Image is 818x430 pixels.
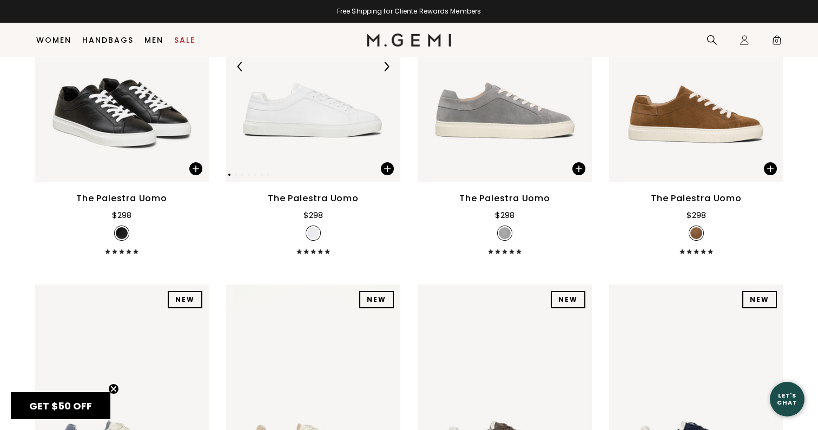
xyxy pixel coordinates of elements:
[108,383,119,394] button: Close teaser
[381,62,391,71] img: Next Arrow
[36,36,71,44] a: Women
[268,192,359,205] div: The Palestra Uomo
[771,37,782,48] span: 0
[112,209,131,222] div: $298
[359,291,394,308] div: NEW
[11,392,110,419] div: GET $50 OFFClose teaser
[367,34,452,47] img: M.Gemi
[307,227,319,239] img: v_11655_SWATCH_50x.jpg
[459,192,550,205] div: The Palestra Uomo
[742,291,777,308] div: NEW
[499,227,511,239] img: v_11653_SWATCH_50x.jpg
[29,399,92,413] span: GET $50 OFF
[687,209,706,222] div: $298
[174,36,195,44] a: Sale
[144,36,163,44] a: Men
[235,62,245,71] img: Previous Arrow
[651,192,742,205] div: The Palestra Uomo
[82,36,134,44] a: Handbags
[116,227,128,239] img: v_11654_SWATCH_50x.jpg
[76,192,167,205] div: The Palestra Uomo
[551,291,585,308] div: NEW
[690,227,702,239] img: v_11652_SWATCH_50x.jpg
[495,209,514,222] div: $298
[304,209,323,222] div: $298
[168,291,202,308] div: NEW
[770,392,804,406] div: Let's Chat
